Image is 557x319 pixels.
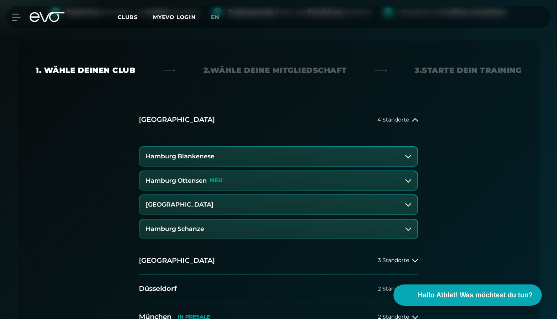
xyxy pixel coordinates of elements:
[146,226,204,232] h3: Hamburg Schanze
[140,171,417,190] button: Hamburg OttensenNEU
[139,284,177,294] h2: Düsseldorf
[415,65,521,76] div: 3. Starte dein Training
[378,257,409,263] span: 3 Standorte
[211,14,219,21] span: en
[140,195,417,214] button: [GEOGRAPHIC_DATA]
[210,177,223,184] p: NEU
[146,153,214,160] h3: Hamburg Blankenese
[118,13,153,21] a: Clubs
[203,65,347,76] div: 2. Wähle deine Mitgliedschaft
[139,106,418,134] button: [GEOGRAPHIC_DATA]4 Standorte
[118,14,138,21] span: Clubs
[418,290,533,300] span: Hallo Athlet! Was möchtest du tun?
[140,220,417,238] button: Hamburg Schanze
[146,177,207,184] h3: Hamburg Ottensen
[393,284,542,306] button: Hallo Athlet! Was möchtest du tun?
[378,117,409,123] span: 4 Standorte
[139,115,215,125] h2: [GEOGRAPHIC_DATA]
[139,247,418,275] button: [GEOGRAPHIC_DATA]3 Standorte
[153,14,196,21] a: MYEVO LOGIN
[139,256,215,265] h2: [GEOGRAPHIC_DATA]
[139,275,418,303] button: Düsseldorf2 Standorte
[146,201,214,208] h3: [GEOGRAPHIC_DATA]
[378,286,409,292] span: 2 Standorte
[36,65,135,76] div: 1. Wähle deinen Club
[140,147,417,166] button: Hamburg Blankenese
[211,13,228,22] a: en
